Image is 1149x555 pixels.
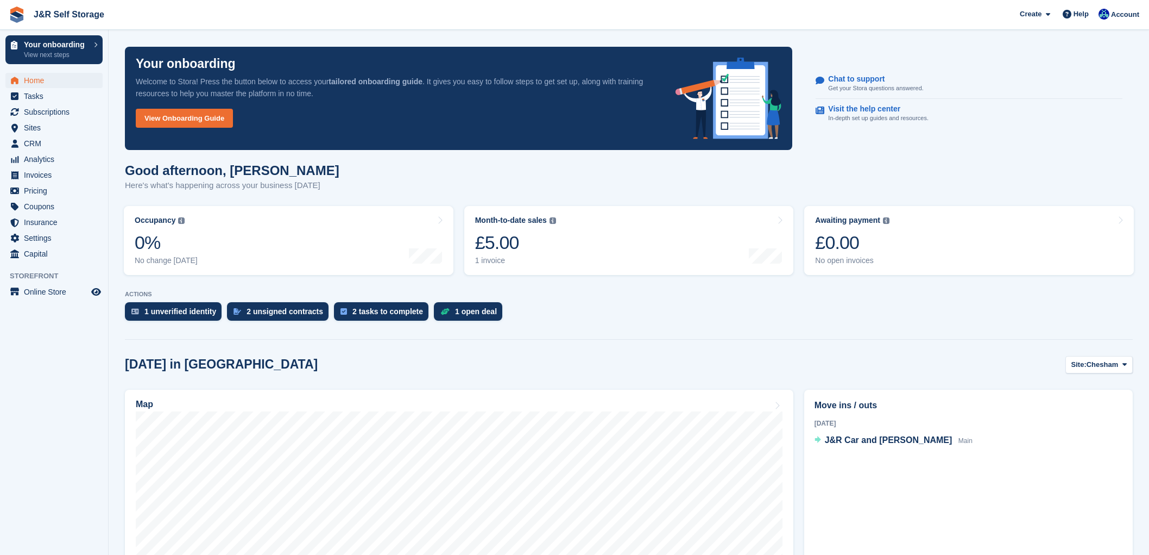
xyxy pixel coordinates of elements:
[340,308,347,315] img: task-75834270c22a3079a89374b754ae025e5fb1db73e45f91037f5363f120a921f8.svg
[135,232,198,254] div: 0%
[10,271,108,282] span: Storefront
[550,217,556,224] img: icon-info-grey-7440780725fd019a000dd9b08b2336e03edf1995a4989e88bcd33f0948082b44.svg
[24,230,89,246] span: Settings
[125,179,339,192] p: Here's what's happening across your business [DATE]
[825,435,952,445] span: J&R Car and [PERSON_NAME]
[334,302,434,326] a: 2 tasks to complete
[815,399,1122,412] h2: Move ins / outs
[24,183,89,198] span: Pricing
[828,84,923,93] p: Get your Stora questions answered.
[131,308,139,315] img: verify_identity-adf6edd0f0f0b5bbfe63781bf79b02c33cf7c696d77639b501bdc392416b5a36.svg
[5,246,103,261] a: menu
[5,152,103,167] a: menu
[1099,9,1109,20] img: Steve Revell
[1074,9,1089,20] span: Help
[5,284,103,300] a: menu
[124,206,453,275] a: Occupancy 0% No change [DATE]
[5,199,103,214] a: menu
[24,199,89,214] span: Coupons
[5,73,103,88] a: menu
[233,308,241,315] img: contract_signature_icon-13c848040528278c33f63329250d36e43548de30e8caae1d1a13099fd9432cc5.svg
[828,74,914,84] p: Chat to support
[24,89,89,104] span: Tasks
[5,89,103,104] a: menu
[5,167,103,183] a: menu
[1020,9,1041,20] span: Create
[815,232,889,254] div: £0.00
[24,50,89,60] p: View next steps
[440,308,450,315] img: deal-1b604bf984904fb50ccaf53a9ad4b4a5d6e5aea283cecdc64d6e3604feb123c2.svg
[136,109,233,128] a: View Onboarding Guide
[5,230,103,246] a: menu
[815,216,880,225] div: Awaiting payment
[5,35,103,64] a: Your onboarding View next steps
[136,400,153,409] h2: Map
[475,216,547,225] div: Month-to-date sales
[958,437,973,445] span: Main
[136,58,236,70] p: Your onboarding
[475,256,556,265] div: 1 invoice
[178,217,185,224] img: icon-info-grey-7440780725fd019a000dd9b08b2336e03edf1995a4989e88bcd33f0948082b44.svg
[5,215,103,230] a: menu
[329,77,422,86] strong: tailored onboarding guide
[815,256,889,265] div: No open invoices
[1065,356,1133,374] button: Site: Chesham
[828,114,929,123] p: In-depth set up guides and resources.
[24,215,89,230] span: Insurance
[24,73,89,88] span: Home
[9,7,25,23] img: stora-icon-8386f47178a22dfd0bd8f6a31ec36ba5ce8667c1dd55bd0f319d3a0aa187defe.svg
[125,302,227,326] a: 1 unverified identity
[1111,9,1139,20] span: Account
[464,206,794,275] a: Month-to-date sales £5.00 1 invoice
[816,69,1122,99] a: Chat to support Get your Stora questions answered.
[125,357,318,372] h2: [DATE] in [GEOGRAPHIC_DATA]
[675,58,782,139] img: onboarding-info-6c161a55d2c0e0a8cae90662b2fe09162a5109e8cc188191df67fb4f79e88e88.svg
[815,419,1122,428] div: [DATE]
[883,217,889,224] img: icon-info-grey-7440780725fd019a000dd9b08b2336e03edf1995a4989e88bcd33f0948082b44.svg
[24,246,89,261] span: Capital
[5,104,103,120] a: menu
[227,302,334,326] a: 2 unsigned contracts
[247,307,323,316] div: 2 unsigned contracts
[24,41,89,48] p: Your onboarding
[5,183,103,198] a: menu
[352,307,423,316] div: 2 tasks to complete
[815,434,973,448] a: J&R Car and [PERSON_NAME] Main
[24,136,89,151] span: CRM
[5,120,103,135] a: menu
[475,232,556,254] div: £5.00
[136,76,658,99] p: Welcome to Stora! Press the button below to access your . It gives you easy to follow steps to ge...
[29,5,109,23] a: J&R Self Storage
[125,291,1133,298] p: ACTIONS
[24,104,89,120] span: Subscriptions
[144,307,216,316] div: 1 unverified identity
[1087,359,1119,370] span: Chesham
[135,216,175,225] div: Occupancy
[24,120,89,135] span: Sites
[24,152,89,167] span: Analytics
[828,104,920,114] p: Visit the help center
[804,206,1134,275] a: Awaiting payment £0.00 No open invoices
[135,256,198,265] div: No change [DATE]
[24,167,89,183] span: Invoices
[455,307,497,316] div: 1 open deal
[1071,359,1087,370] span: Site:
[90,285,103,298] a: Preview store
[125,163,339,178] h1: Good afternoon, [PERSON_NAME]
[816,99,1122,128] a: Visit the help center In-depth set up guides and resources.
[434,302,508,326] a: 1 open deal
[24,284,89,300] span: Online Store
[5,136,103,151] a: menu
